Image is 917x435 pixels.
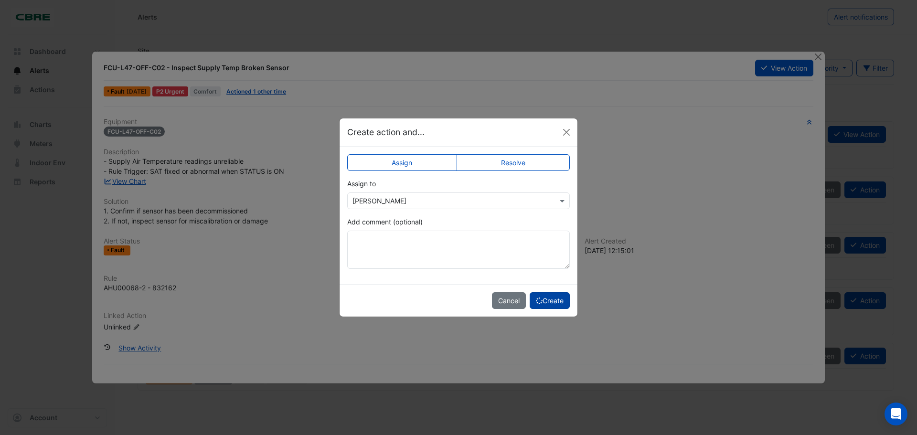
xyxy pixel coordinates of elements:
[347,154,457,171] label: Assign
[347,217,423,227] label: Add comment (optional)
[559,125,574,139] button: Close
[492,292,526,309] button: Cancel
[347,179,376,189] label: Assign to
[885,403,907,425] div: Open Intercom Messenger
[530,292,570,309] button: Create
[347,126,425,138] h5: Create action and...
[457,154,570,171] label: Resolve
